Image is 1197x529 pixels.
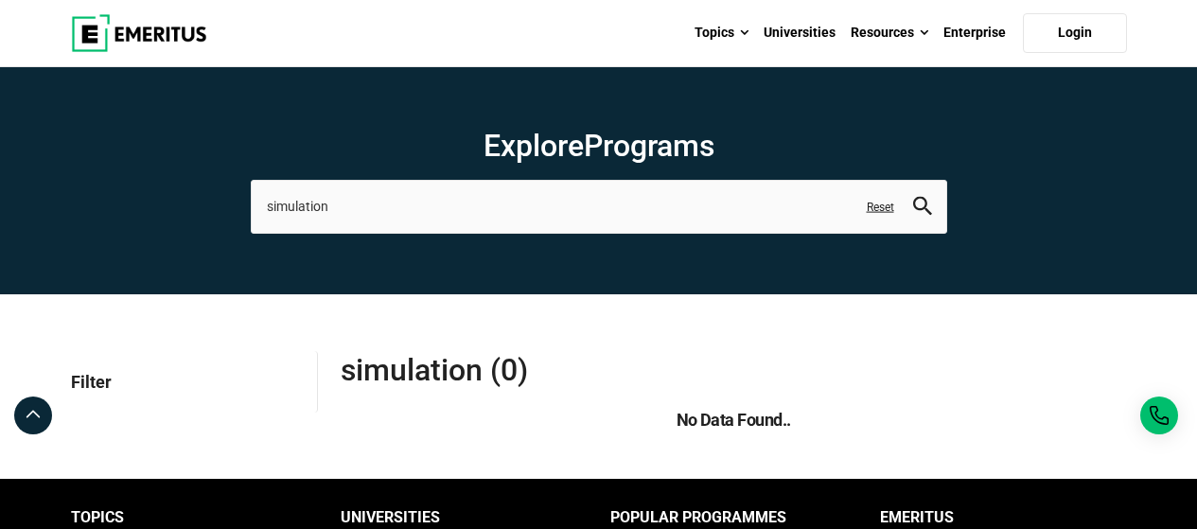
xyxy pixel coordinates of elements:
[251,180,947,233] input: search-page
[251,127,947,165] h1: Explore
[913,201,932,219] a: search
[913,196,932,218] button: search
[1023,13,1127,53] a: Login
[71,351,302,413] p: Filter
[341,351,734,389] span: simulation (0)
[867,199,894,215] a: Reset search
[341,408,1127,432] h5: No Data Found..
[584,128,714,164] span: Programs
